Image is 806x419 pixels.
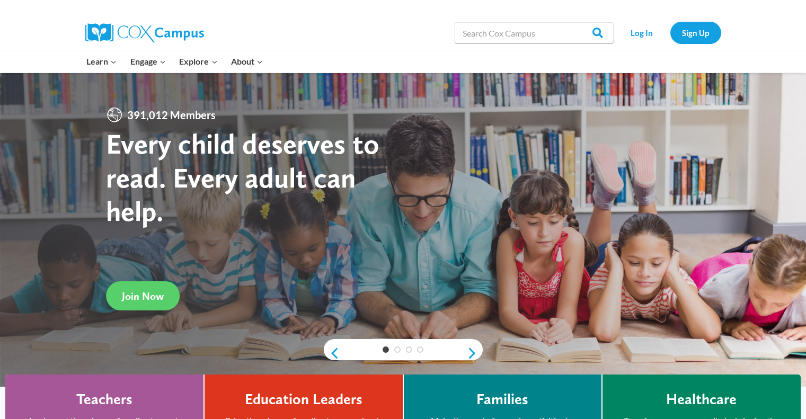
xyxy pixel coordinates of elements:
[86,55,117,68] span: Learn
[324,343,483,364] div: content slider buttons
[619,22,665,43] a: Log In
[231,55,263,68] span: About
[383,346,389,353] a: 1
[619,22,721,43] nav: Secondary Navigation
[417,346,423,353] a: 4
[122,290,164,302] span: Join Now
[76,390,132,408] h4: Teachers
[467,347,483,360] a: next
[179,55,217,68] span: Explore
[106,281,180,310] a: Join Now
[106,127,379,228] strong: Every child deserves to read. Every adult can help.
[666,390,737,408] h4: Healthcare
[406,346,412,353] a: 3
[324,347,340,360] a: previous
[245,390,362,408] h4: Education Leaders
[80,50,270,73] nav: Primary Navigation
[394,346,401,353] a: 2
[123,106,220,123] span: 391,012 Members
[670,22,721,43] a: Sign Up
[455,22,614,43] input: Search Cox Campus
[476,390,528,408] h4: Families
[85,23,204,42] img: Cox Campus
[130,55,166,68] span: Engage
